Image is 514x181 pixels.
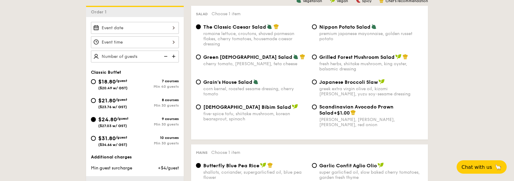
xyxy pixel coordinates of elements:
input: Event date [91,22,179,34]
span: The Classic Caesar Salad [203,24,266,30]
span: Classic Buffet [91,70,121,75]
div: shallots, coriander, supergarlicfied oil, blue pea flower [203,170,307,180]
span: 🦙 [494,164,502,171]
div: 8 courses [135,98,179,102]
span: Salad [196,12,208,16]
img: icon-chef-hat.a58ddaea.svg [350,110,356,115]
input: Number of guests [91,51,179,62]
div: [PERSON_NAME], [PERSON_NAME], [PERSON_NAME], red onion [319,117,423,127]
img: icon-chef-hat.a58ddaea.svg [267,162,273,168]
div: super garlicfied oil, slow baked cherry tomatoes, garden fresh thyme [319,170,423,180]
span: Min guest surcharge [91,165,132,171]
img: icon-chef-hat.a58ddaea.svg [273,24,279,29]
img: icon-add.58712e84.svg [170,51,179,62]
span: ($20.49 w/ GST) [98,86,128,90]
input: Butterfly Blue Pea Riceshallots, coriander, supergarlicfied oil, blue pea flower [196,163,201,168]
span: ($34.66 w/ GST) [98,143,127,147]
div: premium japanese mayonnaise, golden russet potato [319,31,423,41]
input: Green [DEMOGRAPHIC_DATA] Saladcherry tomato, [PERSON_NAME], feta cheese [196,55,201,59]
input: Nippon Potato Saladpremium japanese mayonnaise, golden russet potato [312,24,317,29]
div: 7 courses [135,79,179,83]
input: $21.80/guest($23.76 w/ GST)8 coursesMin 30 guests [91,98,96,103]
span: $21.80 [98,97,116,104]
span: $18.80 [98,78,116,85]
input: Scandinavian Avocado Prawn Salad+$1.00[PERSON_NAME], [PERSON_NAME], [PERSON_NAME], red onion [312,105,317,109]
div: greek extra virgin olive oil, kizami [PERSON_NAME], yuzu soy-sesame dressing [319,86,423,97]
span: [DEMOGRAPHIC_DATA] Bibim Salad [203,104,291,110]
span: Green [DEMOGRAPHIC_DATA] Salad [203,54,292,60]
span: ($23.76 w/ GST) [98,105,127,109]
span: Garlic Confit Aglio Olio [319,163,377,169]
span: Butterfly Blue Pea Rice [203,163,259,169]
span: /guest [116,98,127,102]
span: +$4/guest [158,165,179,171]
input: $18.80/guest($20.49 w/ GST)7 coursesMin 40 guests [91,79,96,84]
input: Garlic Confit Aglio Oliosuper garlicfied oil, slow baked cherry tomatoes, garden fresh thyme [312,163,317,168]
span: +$1.00 [334,110,350,116]
div: romaine lettuce, croutons, shaved parmesan flakes, cherry tomatoes, housemade caesar dressing [203,31,307,47]
img: icon-vegan.f8ff3823.svg [292,104,298,109]
div: Min 30 guests [135,122,179,126]
span: Japanese Broccoli Slaw [319,79,378,85]
input: Grain's House Saladcorn kernel, roasted sesame dressing, cherry tomato [196,80,201,84]
img: icon-vegan.f8ff3823.svg [378,162,384,168]
div: 10 courses [135,136,179,140]
div: Min 30 guests [135,103,179,108]
input: $24.80/guest($27.03 w/ GST)9 coursesMin 30 guests [91,117,96,122]
span: /guest [116,135,127,140]
img: icon-vegetarian.fe4039eb.svg [253,79,259,84]
span: Mains [196,151,208,155]
img: icon-vegetarian.fe4039eb.svg [371,24,377,29]
span: Nippon Potato Salad [319,24,371,30]
img: icon-vegan.f8ff3823.svg [260,162,266,168]
span: Grilled Forest Mushroom Salad [319,54,395,60]
img: icon-vegetarian.fe4039eb.svg [293,54,299,59]
span: Choose 1 item [211,150,240,155]
button: Chat with us🦙 [457,160,507,174]
div: Min 40 guests [135,84,179,89]
div: Additional charges [91,154,179,160]
span: ($27.03 w/ GST) [98,124,127,128]
input: Event time [91,36,179,48]
span: $31.80 [98,135,116,142]
div: 9 courses [135,117,179,121]
span: Chat with us [462,164,492,170]
img: icon-vegan.f8ff3823.svg [378,79,385,84]
input: [DEMOGRAPHIC_DATA] Bibim Saladfive-spice tofu, shiitake mushroom, korean beansprout, spinach [196,105,201,109]
span: Order 1 [91,9,109,15]
span: Scandinavian Avocado Prawn Salad [319,104,393,116]
span: Grain's House Salad [203,79,252,85]
span: /guest [117,116,128,121]
div: corn kernel, roasted sesame dressing, cherry tomato [203,86,307,97]
span: $24.80 [98,116,117,123]
input: The Classic Caesar Saladromaine lettuce, croutons, shaved parmesan flakes, cherry tomatoes, house... [196,24,201,29]
div: cherry tomato, [PERSON_NAME], feta cheese [203,61,307,66]
img: icon-vegan.f8ff3823.svg [395,54,401,59]
span: /guest [116,79,127,83]
img: icon-vegetarian.fe4039eb.svg [267,24,272,29]
div: Min 30 guests [135,141,179,145]
div: five-spice tofu, shiitake mushroom, korean beansprout, spinach [203,111,307,122]
input: $31.80/guest($34.66 w/ GST)10 coursesMin 30 guests [91,136,96,141]
input: Japanese Broccoli Slawgreek extra virgin olive oil, kizami [PERSON_NAME], yuzu soy-sesame dressing [312,80,317,84]
img: icon-chef-hat.a58ddaea.svg [300,54,305,59]
img: icon-reduce.1d2dbef1.svg [161,51,170,62]
span: Choose 1 item [212,11,241,16]
input: Grilled Forest Mushroom Saladfresh herbs, shiitake mushroom, king oyster, balsamic dressing [312,55,317,59]
img: icon-chef-hat.a58ddaea.svg [403,54,408,59]
div: fresh herbs, shiitake mushroom, king oyster, balsamic dressing [319,61,423,72]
